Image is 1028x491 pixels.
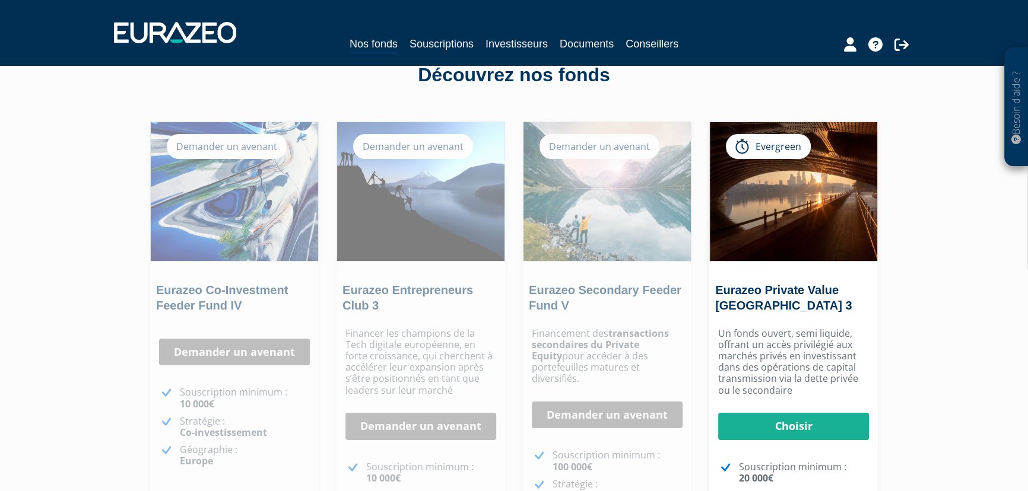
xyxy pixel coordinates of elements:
img: Eurazeo Private Value Europe 3 [710,122,877,261]
strong: Europe [180,454,213,467]
div: Demander un avenant [353,134,473,159]
img: Eurazeo Co-Investment Feeder Fund IV [151,122,318,261]
p: Un fonds ouvert, semi liquide, offrant un accès privilégié aux marchés privés en investissant dan... [718,328,869,396]
strong: 20 000€ [739,471,773,484]
p: Souscription minimum : [366,461,496,484]
a: Eurazeo Co-Investment Feeder Fund IV [156,283,288,312]
p: Souscription minimum : [180,387,310,409]
img: Eurazeo Entrepreneurs Club 3 [337,122,505,261]
p: Souscription minimum : [739,461,869,484]
p: Géographie : [180,444,310,467]
a: Eurazeo Entrepreneurs Club 3 [342,283,473,312]
p: Stratégie : [180,416,310,438]
div: Demander un avenant [540,134,659,159]
a: Demander un avenant [532,401,683,429]
a: Eurazeo Secondary Feeder Fund V [529,283,681,312]
strong: Co-investissement [180,426,267,439]
a: Souscriptions [410,36,474,52]
strong: transactions secondaires du Private Equity [532,327,669,362]
div: Demander un avenant [167,134,287,159]
p: Besoin d'aide ? [1010,54,1023,161]
a: Choisir [718,413,869,440]
div: Evergreen [726,134,811,159]
strong: 10 000€ [180,397,214,410]
a: Conseillers [626,36,678,52]
a: Eurazeo Private Value [GEOGRAPHIC_DATA] 3 [715,283,852,312]
a: Demander un avenant [159,339,310,366]
a: Investisseurs [486,36,548,52]
p: Financement des pour accéder à des portefeuilles matures et diversifiés. [532,328,683,385]
a: Nos fonds [350,36,398,54]
strong: 10 000€ [366,471,401,484]
img: Eurazeo Secondary Feeder Fund V [523,122,691,261]
img: 1732889491-logotype_eurazeo_blanc_rvb.png [114,22,236,43]
a: Demander un avenant [345,413,496,440]
strong: 100 000€ [553,460,592,473]
a: Documents [560,36,614,52]
div: Découvrez nos fonds [176,62,852,89]
p: Financer les champions de la Tech digitale européenne, en forte croissance, qui cherchent à accél... [345,328,496,396]
p: Souscription minimum : [553,449,683,472]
